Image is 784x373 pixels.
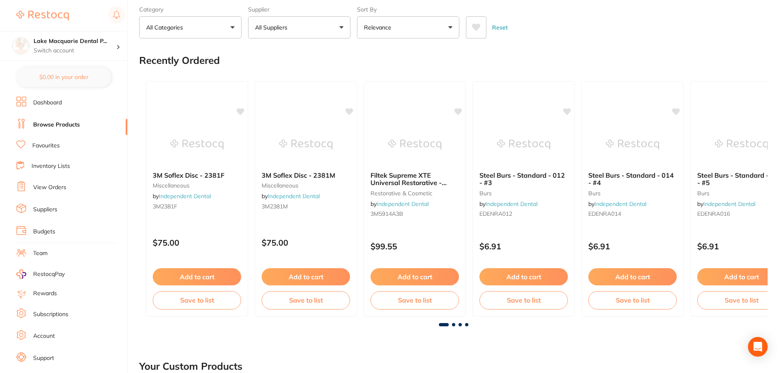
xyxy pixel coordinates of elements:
a: Budgets [33,228,55,236]
a: Restocq Logo [16,6,69,25]
b: 3M Soflex Disc - 2381F [153,172,241,179]
small: 3M2381M [262,203,350,210]
button: $0.00 in your order [16,67,111,87]
a: Independent Dental [377,200,429,208]
button: Save to list [588,291,677,309]
a: Browse Products [33,121,80,129]
h4: Lake Macquarie Dental Practice [34,37,116,45]
a: Team [33,249,47,258]
b: Steel Burs - Standard - 012 - #3 [479,172,568,187]
span: by [371,200,429,208]
h2: Your Custom Products [139,361,242,372]
button: Add to cart [262,268,350,285]
b: 3M Soflex Disc - 2381M [262,172,350,179]
a: Independent Dental [159,192,211,200]
b: Filtek Supreme XTE Universal Restorative - Syringe **Buy 4 x Syringes **Receive 1 x Filtek Bulk F... [371,172,459,187]
small: restorative & cosmetic [371,190,459,197]
button: Reset [490,16,510,38]
p: $75.00 [153,238,241,247]
span: RestocqPay [33,270,65,278]
label: Sort By [357,6,459,13]
p: $6.91 [588,242,677,251]
a: Independent Dental [268,192,320,200]
span: by [588,200,646,208]
small: burs [479,190,568,197]
h2: Recently Ordered [139,55,220,66]
button: Add to cart [588,268,677,285]
p: Switch account [34,47,116,55]
small: EDENRA012 [479,210,568,217]
small: miscellaneous [262,182,350,189]
a: Subscriptions [33,310,68,319]
p: Relevance [364,23,395,32]
small: 3M5914A3B [371,210,459,217]
a: View Orders [33,183,66,192]
small: EDENRA014 [588,210,677,217]
a: Independent Dental [594,200,646,208]
label: Supplier [248,6,350,13]
a: Dashboard [33,99,62,107]
button: All Suppliers [248,16,350,38]
button: All Categories [139,16,242,38]
span: by [153,192,211,200]
a: RestocqPay [16,269,65,279]
img: Steel Burs - Standard - 014 - #4 [606,124,659,165]
button: Relevance [357,16,459,38]
p: All Suppliers [255,23,291,32]
img: RestocqPay [16,269,26,279]
a: Rewards [33,289,57,298]
a: Independent Dental [703,200,755,208]
span: by [697,200,755,208]
button: Save to list [479,291,568,309]
b: Steel Burs - Standard - 014 - #4 [588,172,677,187]
button: Save to list [262,291,350,309]
p: $75.00 [262,238,350,247]
a: Suppliers [33,206,57,214]
img: Steel Burs - Standard - 012 - #3 [497,124,550,165]
div: Open Intercom Messenger [748,337,768,357]
img: Steel Burs - Standard - 016 - #5 [715,124,768,165]
a: Support [33,354,54,362]
img: 3M Soflex Disc - 2381F [170,124,224,165]
small: 3M2381F [153,203,241,210]
a: Inventory Lists [32,162,70,170]
img: Restocq Logo [16,11,69,20]
label: Category [139,6,242,13]
span: by [262,192,320,200]
button: Add to cart [479,268,568,285]
a: Account [33,332,55,340]
span: by [479,200,538,208]
small: miscellaneous [153,182,241,189]
button: Add to cart [153,268,241,285]
p: $99.55 [371,242,459,251]
p: All Categories [146,23,186,32]
button: Save to list [371,291,459,309]
a: Favourites [32,142,60,150]
a: Independent Dental [486,200,538,208]
img: Filtek Supreme XTE Universal Restorative - Syringe **Buy 4 x Syringes **Receive 1 x Filtek Bulk F... [388,124,441,165]
button: Save to list [153,291,241,309]
p: $6.91 [479,242,568,251]
img: Lake Macquarie Dental Practice [13,38,29,54]
img: 3M Soflex Disc - 2381M [279,124,332,165]
small: burs [588,190,677,197]
button: Add to cart [371,268,459,285]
